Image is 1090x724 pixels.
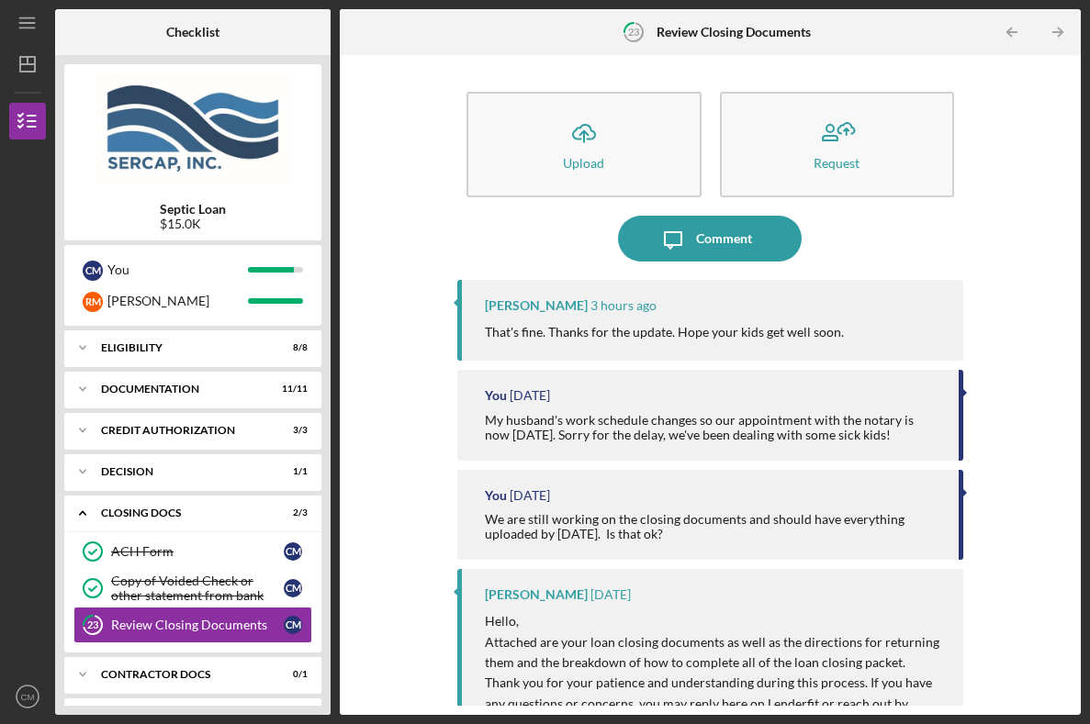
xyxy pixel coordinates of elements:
[563,156,604,170] div: Upload
[107,285,248,317] div: [PERSON_NAME]
[628,26,639,38] tspan: 23
[166,25,219,39] b: Checklist
[590,587,631,602] time: 2025-07-10 19:20
[111,574,284,603] div: Copy of Voided Check or other statement from bank
[485,298,588,313] div: [PERSON_NAME]
[73,607,312,643] a: 23Review Closing DocumentsCM
[275,466,308,477] div: 1 / 1
[485,611,945,631] p: Hello,
[9,678,46,715] button: CM
[275,507,308,518] div: 2 / 3
[73,570,312,607] a: Copy of Voided Check or other statement from bankCM
[107,254,248,285] div: You
[101,669,262,680] div: Contractor Docs
[160,202,226,217] b: Septic Loan
[284,542,302,561] div: C M
[111,618,284,632] div: Review Closing Documents
[485,587,588,602] div: [PERSON_NAME]
[21,692,35,702] text: CM
[485,632,945,674] p: Attached are your loan closing documents as well as the directions for returning them and the bre...
[87,619,98,631] tspan: 23
[83,292,103,312] div: R M
[696,216,752,262] div: Comment
[275,384,308,395] div: 11 / 11
[101,425,262,436] div: CREDIT AUTHORIZATION
[485,488,507,503] div: You
[485,388,507,403] div: You
[657,25,811,39] b: Review Closing Documents
[73,533,312,570] a: ACH FormCM
[466,92,701,197] button: Upload
[485,512,940,541] div: We are still working on the closing documents and should have everything uploaded by [DATE]. Is t...
[64,73,321,184] img: Product logo
[485,322,844,342] p: That's fine. Thanks for the update. Hope your kids get well soon.
[510,488,550,503] time: 2025-08-09 20:38
[510,388,550,403] time: 2025-08-11 15:39
[618,216,802,262] button: Comment
[111,544,284,559] div: ACH Form
[101,507,262,518] div: CLOSING DOCS
[101,384,262,395] div: Documentation
[485,413,940,442] div: My husband's work schedule changes so our appointment with the notary is now [DATE]. Sorry for th...
[590,298,657,313] time: 2025-08-12 15:48
[284,579,302,597] div: C M
[275,425,308,436] div: 3 / 3
[284,616,302,634] div: C M
[720,92,954,197] button: Request
[101,466,262,477] div: Decision
[83,261,103,281] div: C M
[814,156,860,170] div: Request
[160,217,226,231] div: $15.0K
[101,342,262,353] div: Eligibility
[275,342,308,353] div: 8 / 8
[275,669,308,680] div: 0 / 1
